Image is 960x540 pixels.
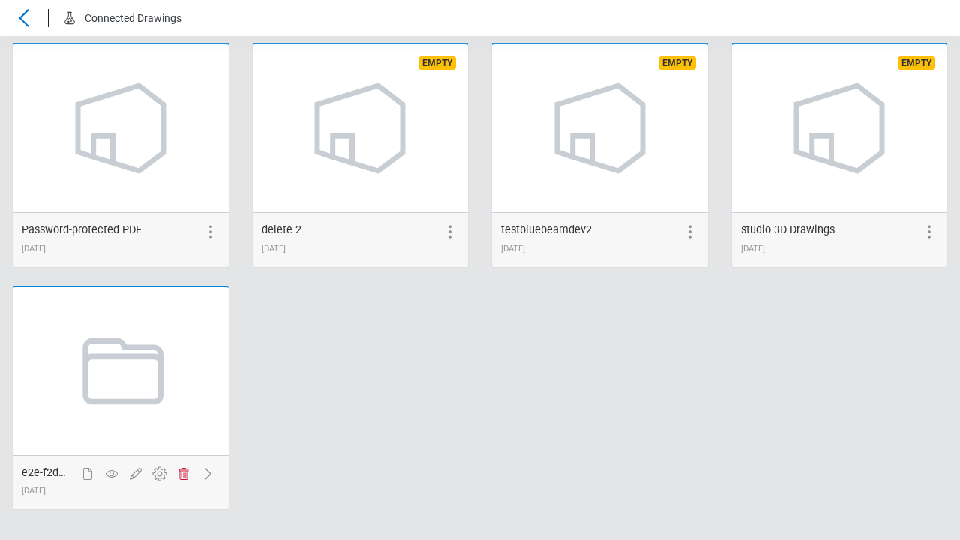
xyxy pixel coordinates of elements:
[262,223,301,236] span: delete 2
[22,223,142,236] span: Password-protected PDF
[22,466,240,479] span: e2e-f2dd48da-d9ef-48e9-9895-1b36878f5b0b
[85,12,181,24] span: Connected Drawings
[262,222,301,238] div: delete 2
[22,244,46,253] span: 08/22/2025 15:34:02
[741,244,765,253] span: 08/22/2025 16:17:59
[22,222,142,238] div: Password-protected PDF
[22,486,46,496] span: 09/01/2025 15:02:26
[418,56,456,70] span: Empty
[898,56,935,70] span: Empty
[501,223,592,236] span: testbluebeamdev2
[262,244,286,253] span: 08/22/2025 15:55:04
[22,465,68,481] div: e2e-f2dd48da-d9ef-48e9-9895-1b36878f5b0b
[658,56,696,70] span: Empty
[501,222,592,238] div: testbluebeamdev2
[741,223,835,236] span: studio 3D Drawings
[741,222,835,238] div: studio 3D Drawings
[501,244,525,253] span: 08/22/2025 16:09:50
